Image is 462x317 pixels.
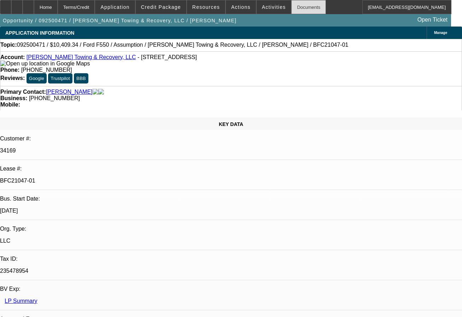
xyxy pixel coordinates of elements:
[226,0,256,14] button: Actions
[0,102,20,108] strong: Mobile:
[257,0,291,14] button: Activities
[48,73,72,83] button: Trustpilot
[5,30,74,36] span: APPLICATION INFORMATION
[262,4,286,10] span: Activities
[46,89,93,95] a: [PERSON_NAME]
[98,89,104,95] img: linkedin-icon.png
[0,75,25,81] strong: Reviews:
[0,67,19,73] strong: Phone:
[27,73,47,83] button: Google
[29,95,80,101] span: [PHONE_NUMBER]
[219,121,243,127] span: KEY DATA
[0,95,27,101] strong: Business:
[136,0,186,14] button: Credit Package
[17,42,349,48] span: 092500471 / $10,409.34 / Ford F550 / Assumption / [PERSON_NAME] Towing & Recovery, LLC / [PERSON_...
[415,14,450,26] a: Open Ticket
[100,4,129,10] span: Application
[0,60,90,67] img: Open up location in Google Maps
[0,60,90,67] a: View Google Maps
[0,54,25,60] strong: Account:
[434,31,447,35] span: Manage
[231,4,251,10] span: Actions
[192,4,220,10] span: Resources
[74,73,88,83] button: BBB
[138,54,197,60] span: - [STREET_ADDRESS]
[141,4,181,10] span: Credit Package
[21,67,72,73] span: [PHONE_NUMBER]
[0,42,17,48] strong: Topic:
[0,89,46,95] strong: Primary Contact:
[95,0,135,14] button: Application
[3,18,236,23] span: Opportunity / 092500471 / [PERSON_NAME] Towing & Recovery, LLC / [PERSON_NAME]
[27,54,136,60] a: [PERSON_NAME] Towing & Recovery, LLC
[187,0,225,14] button: Resources
[93,89,98,95] img: facebook-icon.png
[5,298,37,304] a: LP Summary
